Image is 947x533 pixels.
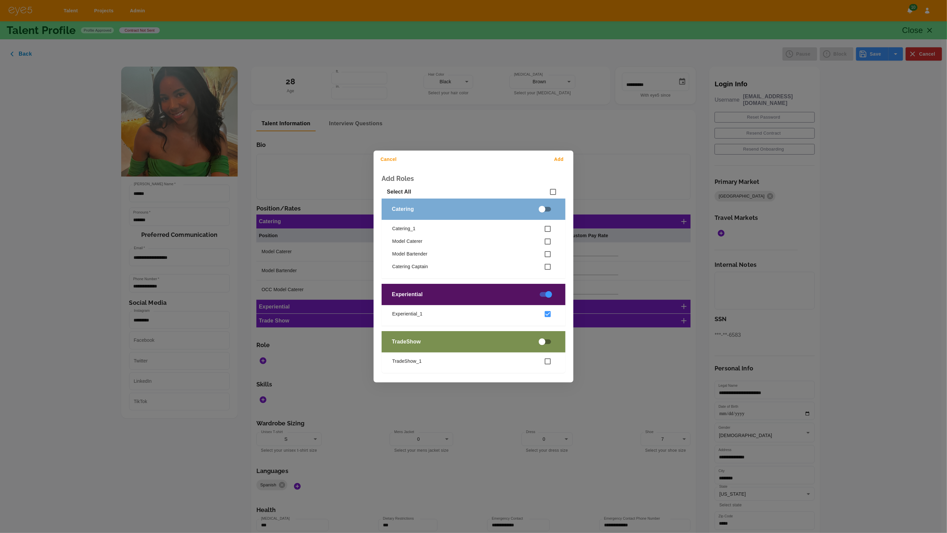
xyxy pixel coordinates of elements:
[382,331,565,352] div: TradeShow
[382,185,565,199] div: Select All
[382,284,565,305] div: Experiential
[392,263,544,270] span: Catering Captain
[392,358,544,365] span: TradeShow_1
[387,261,560,273] div: Catering Captain
[376,153,403,166] button: Cancel
[392,251,544,258] span: Model Bartender
[392,225,544,233] span: Catering_1
[382,199,565,220] div: Catering
[392,290,423,298] p: Experiential
[549,153,571,166] button: Add
[387,235,560,248] div: Model Caterer
[392,310,544,318] span: Experiential_1
[387,188,549,196] p: Select All
[382,220,565,278] div: Catering
[387,308,560,320] div: Experiential_1
[382,352,565,373] div: TradeShow
[387,223,560,235] div: Catering_1
[387,248,560,261] div: Model Bartender
[382,305,565,326] div: Experiential
[392,338,421,346] p: TradeShow
[392,238,544,245] span: Model Caterer
[382,175,565,183] h3: Add Roles
[392,205,414,213] p: Catering
[387,355,560,368] div: TradeShow_1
